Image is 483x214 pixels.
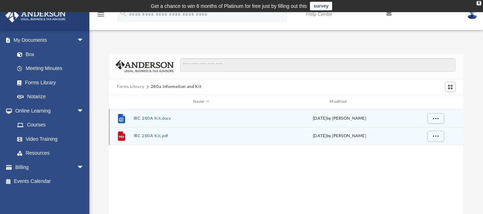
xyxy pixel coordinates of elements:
[151,2,307,10] div: Get a chance to win 6 months of Platinum for free just by filling out this
[410,99,460,105] div: id
[10,132,88,146] a: Video Training
[117,84,144,90] button: Forms Library
[97,10,105,19] i: menu
[119,10,127,18] i: search
[112,99,130,105] div: id
[467,9,478,19] img: User Pic
[77,160,91,175] span: arrow_drop_down
[272,99,407,105] div: Modified
[151,84,202,90] button: 280a Information and Kit
[428,113,444,124] button: More options
[97,14,105,19] a: menu
[77,33,91,48] span: arrow_drop_down
[272,115,407,121] div: [DATE] by [PERSON_NAME]
[445,82,456,92] button: Switch to Grid View
[134,134,269,138] button: IRC 280A Kit.pdf
[428,131,444,141] button: More options
[180,58,455,72] input: Search files and folders
[10,75,88,90] a: Forms Library
[10,146,91,160] a: Resources
[133,99,269,105] div: Name
[477,1,481,5] div: close
[5,160,95,174] a: Billingarrow_drop_down
[5,174,95,189] a: Events Calendar
[5,33,91,48] a: My Documentsarrow_drop_down
[10,47,88,61] a: Box
[5,104,91,118] a: Online Learningarrow_drop_down
[3,9,68,23] img: Anderson Advisors Platinum Portal
[77,104,91,118] span: arrow_drop_down
[10,118,91,132] a: Courses
[272,133,407,139] div: [DATE] by [PERSON_NAME]
[10,61,91,76] a: Meeting Minutes
[134,116,269,120] button: IRC 280A Kit.docx
[10,90,91,104] a: Notarize
[310,2,332,10] a: survey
